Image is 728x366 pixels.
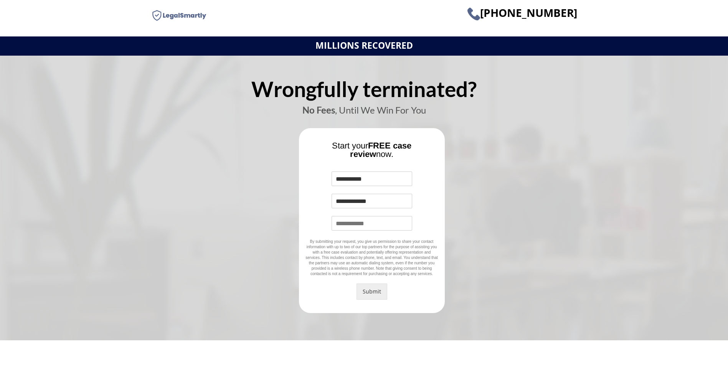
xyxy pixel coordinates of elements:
div: , Until We Win For You [151,106,577,120]
div: Start your now. [305,142,439,164]
strong: MILLIONS RECOVERED [315,39,413,51]
div: Wrongfully terminated? [151,79,577,106]
span: [PHONE_NUMBER] [467,5,577,20]
span: By submitting your request, you give us permission to share your contact information with up to t... [305,239,437,276]
b: No Fees [302,104,335,115]
button: Submit [357,284,387,300]
b: FREE case review [350,141,411,159]
a: [PHONE_NUMBER] [467,11,577,18]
